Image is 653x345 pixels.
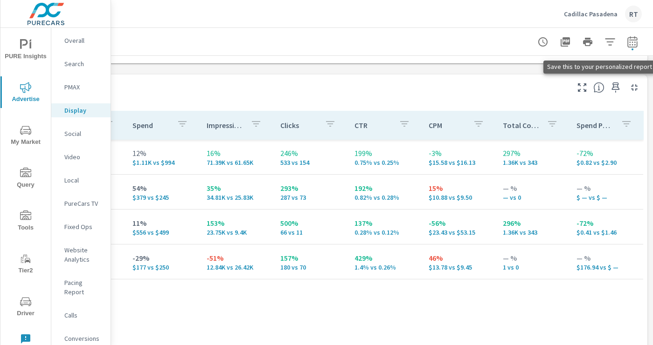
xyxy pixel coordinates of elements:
[354,252,414,264] p: 429%
[429,252,488,264] p: 46%
[207,264,266,271] p: 12,836 vs 26,418
[64,59,103,68] p: Search
[3,39,48,62] span: PURE Insights
[132,264,192,271] p: $177 vs $250
[51,57,111,71] div: Search
[3,253,48,276] span: Tier2
[132,183,192,194] p: 54%
[64,222,103,231] p: Fixed Ops
[280,229,340,236] p: 66 vs 11
[429,159,488,166] p: $15.58 vs $16.13
[132,159,192,166] p: $1,112 vs $994
[354,229,414,236] p: 0.28% vs 0.12%
[429,229,488,236] p: $23.43 vs $53.15
[623,33,642,51] button: Select Date Range
[556,33,575,51] button: "Export Report to PDF"
[354,183,414,194] p: 192%
[132,121,169,130] p: Spend
[577,121,613,130] p: Spend Per Conversion
[503,183,562,194] p: — %
[207,121,243,130] p: Impressions
[3,125,48,148] span: My Market
[280,121,317,130] p: Clicks
[64,129,103,138] p: Social
[207,183,266,194] p: 35%
[51,127,111,141] div: Social
[280,264,340,271] p: 180 vs 70
[503,148,562,159] p: 297%
[429,194,488,201] p: $10.88 vs $9.50
[3,168,48,190] span: Query
[64,176,103,185] p: Local
[132,148,192,159] p: 12%
[51,276,111,299] div: Pacing Report
[64,334,103,343] p: Conversions
[354,194,414,201] p: 0.82% vs 0.28%
[64,82,103,92] p: PMAX
[51,173,111,187] div: Local
[132,252,192,264] p: -29%
[280,252,340,264] p: 157%
[64,278,103,297] p: Pacing Report
[280,194,340,201] p: 287 vs 73
[564,10,618,18] p: Cadillac Pasadena
[280,159,340,166] p: 533 vs 154
[354,148,414,159] p: 199%
[51,34,111,47] div: Overall
[132,217,192,229] p: 11%
[577,264,636,271] p: $176.94 vs $ —
[64,106,103,115] p: Display
[3,82,48,105] span: Advertise
[51,220,111,234] div: Fixed Ops
[64,36,103,45] p: Overall
[429,148,488,159] p: -3%
[503,252,562,264] p: — %
[503,264,562,271] p: 1 vs 0
[503,159,562,166] p: 1,360 vs 343
[577,159,636,166] p: $0.82 vs $2.90
[503,121,540,130] p: Total Conversions
[429,183,488,194] p: 15%
[354,217,414,229] p: 137%
[354,264,414,271] p: 1.4% vs 0.26%
[280,217,340,229] p: 500%
[577,194,636,201] p: $ — vs $ —
[51,196,111,210] div: PureCars TV
[429,217,488,229] p: -56%
[280,148,340,159] p: 246%
[578,33,597,51] button: Print Report
[51,80,111,94] div: PMAX
[577,252,636,264] p: — %
[575,80,590,95] button: Make Fullscreen
[51,308,111,322] div: Calls
[64,199,103,208] p: PureCars TV
[51,103,111,117] div: Display
[132,194,192,201] p: $379 vs $245
[207,217,266,229] p: 153%
[503,194,562,201] p: — vs 0
[132,229,192,236] p: $556 vs $499
[51,150,111,164] div: Video
[51,243,111,266] div: Website Analytics
[627,80,642,95] button: Minimize Widget
[207,194,266,201] p: 34,809 vs 25,831
[354,121,391,130] p: CTR
[593,82,604,93] span: This is a summary of Display performance results by campaign. Each column can be sorted.
[280,183,340,194] p: 293%
[64,245,103,264] p: Website Analytics
[207,148,266,159] p: 16%
[64,152,103,162] p: Video
[625,6,642,22] div: RT
[429,264,488,271] p: $13.78 vs $9.45
[207,159,266,166] p: 71,391 vs 61,647
[3,296,48,319] span: Driver
[3,210,48,233] span: Tools
[503,217,562,229] p: 296%
[601,33,619,51] button: Apply Filters
[503,229,562,236] p: 1,359 vs 343
[577,229,636,236] p: $0.41 vs $1.46
[64,311,103,320] p: Calls
[577,183,636,194] p: — %
[577,217,636,229] p: -72%
[429,121,465,130] p: CPM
